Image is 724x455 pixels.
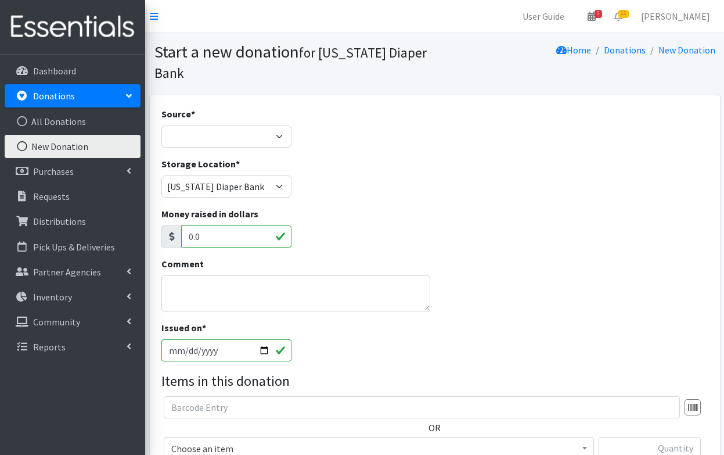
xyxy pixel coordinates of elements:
[191,108,195,120] abbr: required
[658,44,715,56] a: New Donation
[5,185,141,208] a: Requests
[428,421,441,435] label: OR
[161,371,708,392] legend: Items in this donation
[5,84,141,108] a: Donations
[5,135,141,158] a: New Donation
[33,216,86,227] p: Distributions
[33,65,76,77] p: Dashboard
[5,210,141,233] a: Distributions
[33,291,72,303] p: Inventory
[5,160,141,183] a: Purchases
[578,5,605,28] a: 3
[513,5,574,28] a: User Guide
[33,191,70,202] p: Requests
[595,10,602,18] span: 3
[161,157,240,171] label: Storage Location
[33,90,75,102] p: Donations
[5,8,141,46] img: HumanEssentials
[161,207,258,221] label: Money raised in dollars
[605,5,632,28] a: 11
[5,285,141,309] a: Inventory
[33,266,101,278] p: Partner Agencies
[161,257,204,271] label: Comment
[556,44,591,56] a: Home
[604,44,646,56] a: Donations
[164,396,680,418] input: Barcode Entry
[5,260,141,284] a: Partner Agencies
[202,322,206,334] abbr: required
[33,166,74,177] p: Purchases
[5,59,141,83] a: Dashboard
[154,42,431,82] h1: Start a new donation
[236,158,240,170] abbr: required
[5,310,141,334] a: Community
[154,44,427,81] small: for [US_STATE] Diaper Bank
[618,10,629,18] span: 11
[33,241,115,253] p: Pick Ups & Deliveries
[33,341,66,353] p: Reports
[161,107,195,121] label: Source
[161,321,206,335] label: Issued on
[33,316,80,328] p: Community
[5,335,141,359] a: Reports
[5,110,141,133] a: All Donations
[5,235,141,259] a: Pick Ups & Deliveries
[632,5,719,28] a: [PERSON_NAME]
